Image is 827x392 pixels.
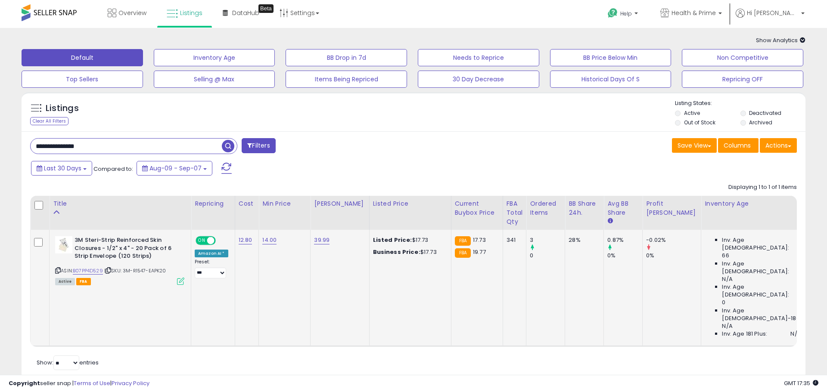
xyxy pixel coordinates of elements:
div: Inventory Age [705,199,804,208]
span: Hi [PERSON_NAME] [747,9,799,17]
span: Inv. Age [DEMOGRAPHIC_DATA]-180: [722,307,801,322]
span: Compared to: [93,165,133,173]
div: Ordered Items [530,199,561,217]
b: Listed Price: [373,236,412,244]
button: Actions [760,138,797,153]
div: Listed Price [373,199,448,208]
strong: Copyright [9,379,40,387]
a: B07PP4D529 [73,267,103,275]
div: Current Buybox Price [455,199,499,217]
div: [PERSON_NAME] [314,199,365,208]
img: 31c-Yi6Ku+S._SL40_.jpg [55,236,72,253]
button: BB Price Below Min [550,49,672,66]
a: 14.00 [262,236,277,244]
span: Overview [118,9,146,17]
button: Selling @ Max [154,71,275,88]
p: Listing States: [675,99,805,108]
div: Preset: [195,259,228,278]
div: Cost [239,199,255,208]
a: Help [601,1,647,28]
div: seller snap | | [9,380,149,388]
a: Privacy Policy [112,379,149,387]
button: Default [22,49,143,66]
span: Last 30 Days [44,164,81,173]
span: N/A [722,275,732,283]
span: Help [620,10,632,17]
button: Save View [672,138,717,153]
div: -0.02% [646,236,701,244]
a: 12.80 [239,236,252,244]
div: 0% [646,252,701,259]
label: Deactivated [749,109,781,117]
a: 39.99 [314,236,330,244]
div: $17.73 [373,236,445,244]
button: Needs to Reprice [418,49,539,66]
div: FBA Total Qty [507,199,523,226]
div: 3 [530,236,565,244]
span: 17.73 [473,236,486,244]
span: All listings currently available for purchase on Amazon [55,278,75,285]
button: Filters [242,138,275,153]
b: 3M Steri-Strip Reinforced Skin Closures - 1/2" x 4" - 20 Pack of 6 Strip Envelope (120 Strips) [75,236,179,262]
span: N/A [722,322,732,330]
div: ASIN: [55,236,184,284]
span: DataHub [232,9,259,17]
span: 66 [722,252,729,259]
span: Show: entries [37,358,99,367]
span: Inv. Age [DEMOGRAPHIC_DATA]: [722,283,801,299]
button: Items Being Repriced [286,71,407,88]
span: Health & Prime [672,9,716,17]
span: Show Analytics [756,36,805,44]
span: FBA [76,278,91,285]
span: ON [196,237,207,244]
b: Business Price: [373,248,420,256]
label: Archived [749,119,772,126]
div: Displaying 1 to 1 of 1 items [728,183,797,191]
span: Inv. Age [DEMOGRAPHIC_DATA]: [722,260,801,275]
span: Aug-09 - Sep-07 [149,164,202,173]
a: Hi [PERSON_NAME] [736,9,805,28]
i: Get Help [607,8,618,19]
div: Avg BB Share [607,199,639,217]
button: 30 Day Decrease [418,71,539,88]
button: Inventory Age [154,49,275,66]
div: $17.73 [373,248,445,256]
label: Out of Stock [684,119,715,126]
div: Profit [PERSON_NAME] [646,199,697,217]
div: Min Price [262,199,307,208]
div: 28% [569,236,597,244]
span: Inv. Age 181 Plus: [722,330,767,338]
span: N/A [790,330,801,338]
label: Active [684,109,700,117]
button: Top Sellers [22,71,143,88]
div: 0 [530,252,565,259]
span: 19.77 [473,248,486,256]
span: OFF [215,237,228,244]
button: Aug-09 - Sep-07 [137,161,212,176]
span: 2025-10-8 17:35 GMT [784,379,818,387]
span: 0 [722,299,725,306]
button: Historical Days Of S [550,71,672,88]
span: Listings [180,9,202,17]
div: BB Share 24h. [569,199,600,217]
div: Tooltip anchor [258,4,274,13]
span: Columns [724,141,751,150]
span: Inv. Age [DEMOGRAPHIC_DATA]: [722,236,801,252]
div: Clear All Filters [30,117,68,125]
div: 341 [507,236,520,244]
small: FBA [455,236,471,246]
h5: Listings [46,102,79,114]
button: BB Drop in 7d [286,49,407,66]
div: 0% [607,252,642,259]
span: | SKU: 3M-R1547-EAPK20 [104,267,166,274]
div: Repricing [195,199,231,208]
div: Amazon AI * [195,250,228,257]
button: Last 30 Days [31,161,92,176]
button: Non Competitive [682,49,803,66]
div: Title [53,199,187,208]
a: Terms of Use [74,379,110,387]
button: Columns [718,138,759,153]
div: 0.87% [607,236,642,244]
small: Avg BB Share. [607,217,612,225]
button: Repricing OFF [682,71,803,88]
